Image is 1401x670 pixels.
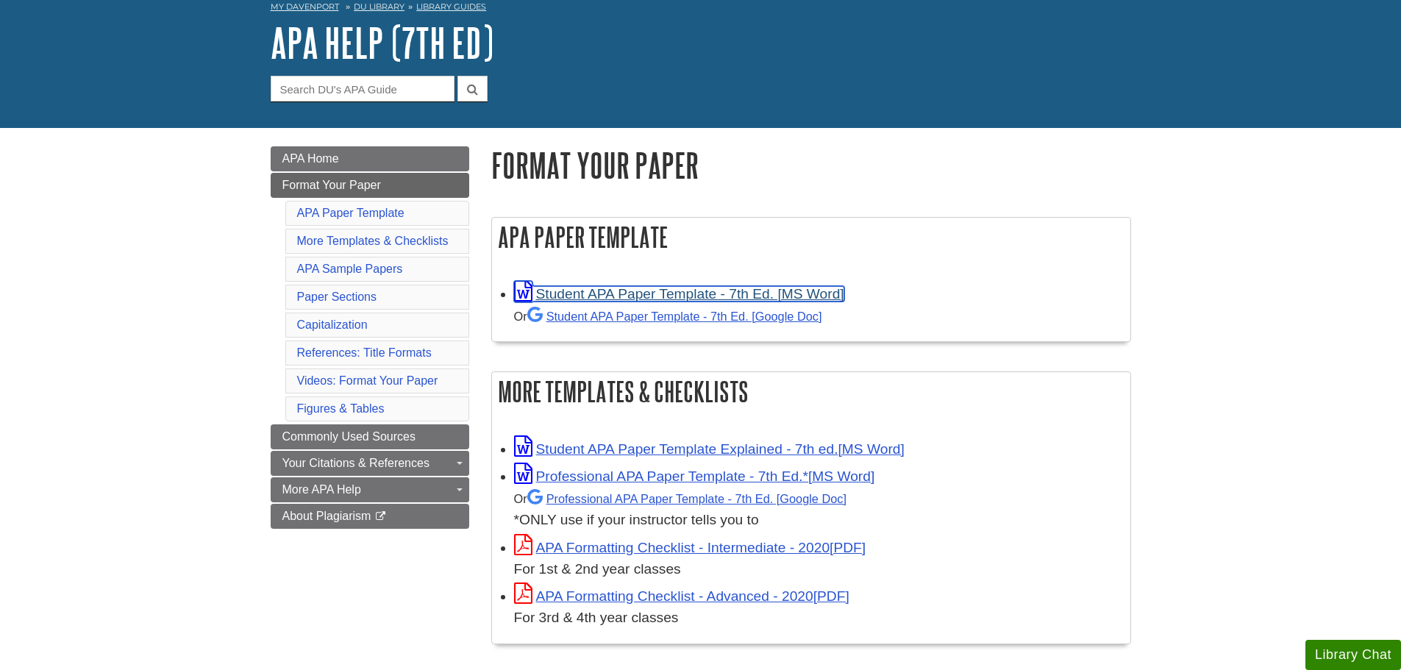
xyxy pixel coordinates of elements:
[297,346,432,359] a: References: Title Formats
[282,510,371,522] span: About Plagiarism
[271,146,469,171] a: APA Home
[271,451,469,476] a: Your Citations & References
[297,207,404,219] a: APA Paper Template
[297,263,403,275] a: APA Sample Papers
[271,1,339,13] a: My Davenport
[514,310,822,323] small: Or
[282,179,381,191] span: Format Your Paper
[416,1,486,12] a: Library Guides
[492,372,1130,411] h2: More Templates & Checklists
[492,218,1130,257] h2: APA Paper Template
[514,540,866,555] a: Link opens in new window
[282,483,361,496] span: More APA Help
[527,492,846,505] a: Professional APA Paper Template - 7th Ed.
[514,468,875,484] a: Link opens in new window
[271,20,493,65] a: APA Help (7th Ed)
[514,607,1123,629] div: For 3rd & 4th year classes
[282,457,429,469] span: Your Citations & References
[514,488,1123,531] div: *ONLY use if your instructor tells you to
[514,559,1123,580] div: For 1st & 2nd year classes
[271,424,469,449] a: Commonly Used Sources
[282,430,416,443] span: Commonly Used Sources
[514,588,849,604] a: Link opens in new window
[271,173,469,198] a: Format Your Paper
[271,146,469,529] div: Guide Page Menu
[271,477,469,502] a: More APA Help
[514,492,846,505] small: Or
[297,402,385,415] a: Figures & Tables
[297,374,438,387] a: Videos: Format Your Paper
[271,504,469,529] a: About Plagiarism
[1305,640,1401,670] button: Library Chat
[297,291,377,303] a: Paper Sections
[527,310,822,323] a: Student APA Paper Template - 7th Ed. [Google Doc]
[514,441,905,457] a: Link opens in new window
[374,512,387,521] i: This link opens in a new window
[354,1,404,12] a: DU Library
[297,235,449,247] a: More Templates & Checklists
[271,76,454,101] input: Search DU's APA Guide
[491,146,1131,184] h1: Format Your Paper
[282,152,339,165] span: APA Home
[514,286,844,302] a: Link opens in new window
[297,318,368,331] a: Capitalization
